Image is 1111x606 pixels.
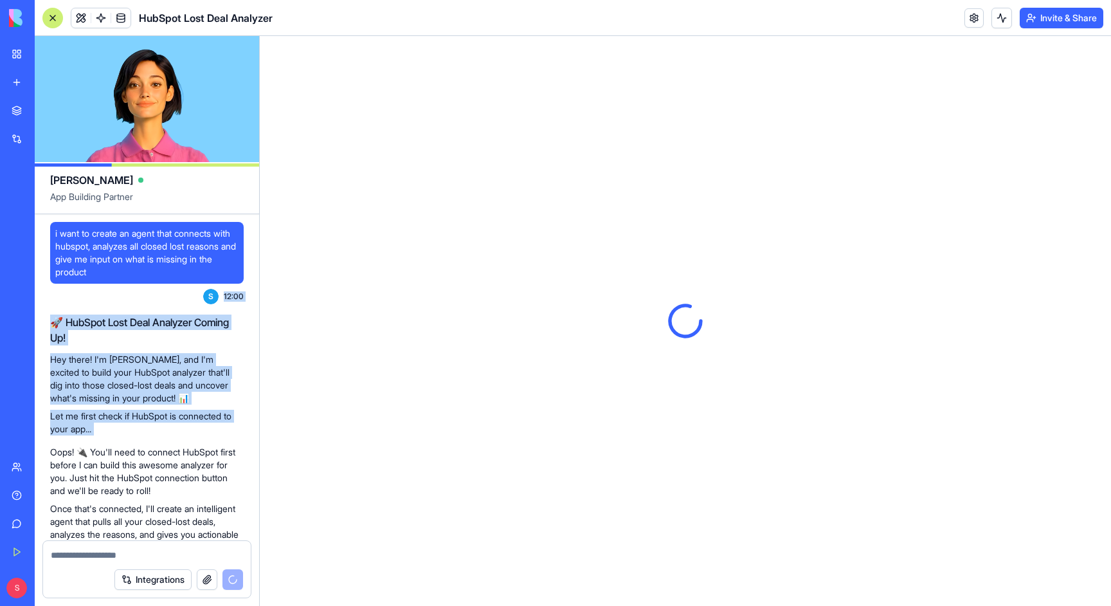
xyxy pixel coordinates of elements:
button: Integrations [114,569,192,590]
span: S [203,289,219,304]
button: Invite & Share [1020,8,1103,28]
img: logo [9,9,89,27]
span: HubSpot Lost Deal Analyzer [139,10,273,26]
p: Oops! 🔌 You'll need to connect HubSpot first before I can build this awesome analyzer for you. Ju... [50,446,244,497]
span: 12:00 [224,291,244,302]
p: Hey there! I'm [PERSON_NAME], and I'm excited to build your HubSpot analyzer that'll dig into tho... [50,353,244,405]
span: [PERSON_NAME] [50,172,133,188]
p: Once that's connected, I'll create an intelligent agent that pulls all your closed-lost deals, an... [50,502,244,567]
h2: 🚀 HubSpot Lost Deal Analyzer Coming Up! [50,315,244,345]
span: App Building Partner [50,190,244,214]
span: S [6,578,27,598]
span: i want to create an agent that connects with hubspot, analyzes all closed lost reasons and give m... [55,227,239,279]
p: Let me first check if HubSpot is connected to your app... [50,410,244,436]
